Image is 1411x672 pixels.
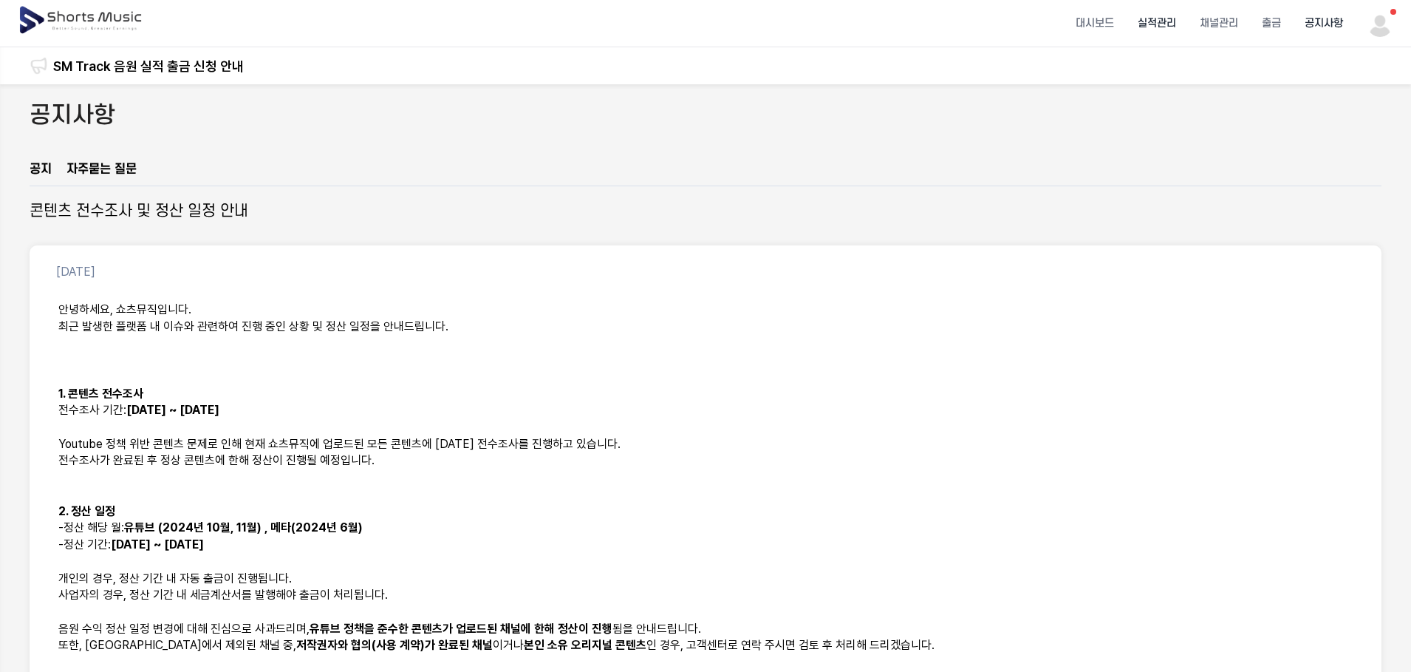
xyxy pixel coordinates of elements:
p: -정산 기간: [58,537,1353,554]
a: 실적관리 [1126,4,1188,43]
img: 알림 아이콘 [30,57,47,75]
strong: [DATE] ~ [DATE] [111,537,204,551]
p: -정산 해당 월: [58,520,1353,537]
p: [DATE] [56,263,95,281]
strong: 저작권자와 협의(사용 계약)가 완료된 채널 [296,638,493,652]
strong: 1. 콘텐츠 전수조사 [58,387,143,401]
a: 출금 [1250,4,1293,43]
strong: 유튜브 (2024년 10월, 11월) , 메타(2024년 6월) [124,520,363,534]
strong: [DATE] ~ [DATE] [126,403,219,417]
p: 전수조사가 완료된 후 정상 콘텐츠에 한해 정산이 진행될 예정입니다. [58,452,1353,469]
img: 사용자 이미지 [1367,10,1393,37]
p: 안녕하세요, 쇼츠뮤직입니다. [58,302,1353,319]
strong: 유튜브 정책을 준수한 콘텐츠가 업로드된 채널에 한해 정산이 진행 [310,622,612,636]
p: 개인의 경우, 정산 기간 내 자동 출금이 진행됩니다. [58,571,1353,588]
p: 최근 발생한 플랫폼 내 이슈와 관련하여 진행 중인 상황 및 정산 일정을 안내드립니다. [58,319,1353,336]
h2: 공지사항 [30,99,115,132]
a: 공지사항 [1293,4,1355,43]
a: SM Track 음원 실적 출금 신청 안내 [53,56,244,76]
a: 자주묻는 질문 [66,160,137,186]
strong: 본인 소유 오리지널 콘텐츠 [524,638,646,652]
strong: 2. 정산 일정 [58,504,115,518]
a: 공지 [30,160,52,186]
p: 음원 수익 정산 일정 변경에 대해 진심으로 사과드리며, 됨을 안내드립니다. [58,621,1353,638]
a: 채널관리 [1188,4,1250,43]
a: 대시보드 [1064,4,1126,43]
h2: 콘텐츠 전수조사 및 정산 일정 안내 [30,201,248,222]
p: 사업자의 경우, 정산 기간 내 세금계산서를 발행해야 출금이 처리됩니다. [58,587,1353,604]
p: 또한, [GEOGRAPHIC_DATA]에서 제외된 채널 중, 이거나 인 경우, 고객센터로 연락 주시면 검토 후 처리해 드리겠습니다. [58,637,1353,654]
p: Youtube 정책 위반 콘텐츠 문제로 인해 현재 쇼츠뮤직에 업로드된 모든 콘텐츠에 [DATE] 전수조사를 진행하고 있습니다. [58,436,1353,453]
p: 전수조사 기간: [58,402,1353,419]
